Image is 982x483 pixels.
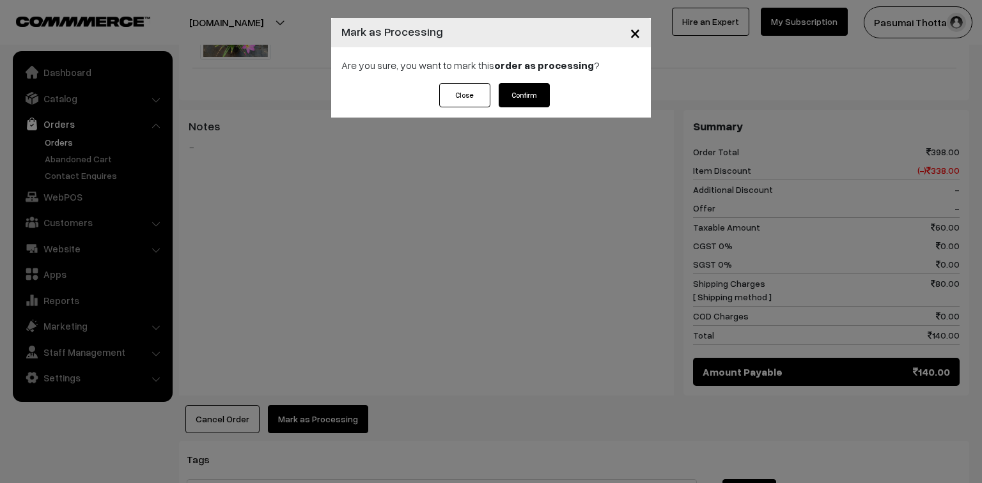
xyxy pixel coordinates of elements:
[620,13,651,52] button: Close
[341,23,443,40] h4: Mark as Processing
[499,83,550,107] button: Confirm
[439,83,490,107] button: Close
[494,59,594,72] strong: order as processing
[630,20,641,44] span: ×
[331,47,651,83] div: Are you sure, you want to mark this ?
